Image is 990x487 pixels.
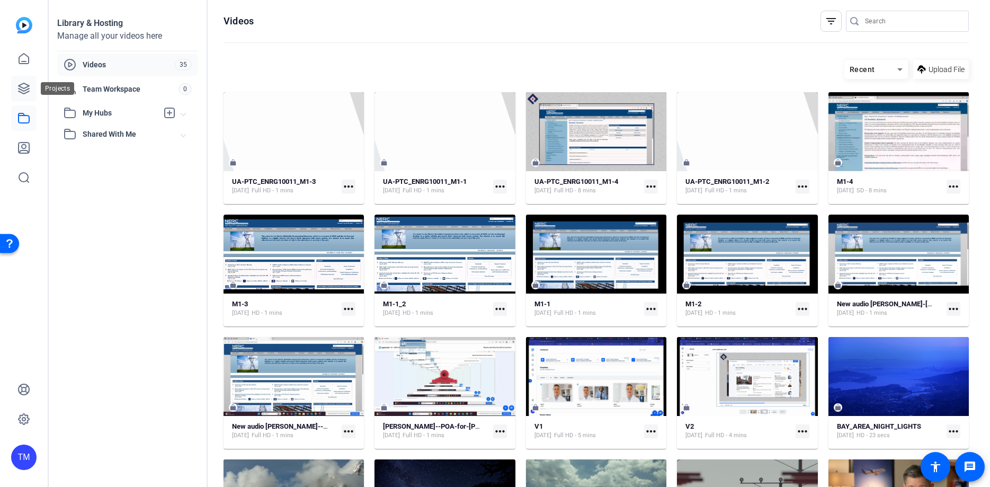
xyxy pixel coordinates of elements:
span: [DATE] [534,309,551,317]
h1: Videos [224,15,254,28]
a: UA-PTC_ENRG10011_M1-1[DATE]Full HD - 1 mins [383,178,488,195]
mat-icon: more_horiz [342,180,355,193]
mat-icon: more_horiz [947,424,960,438]
span: Full HD - 8 mins [554,187,596,195]
a: M1-2[DATE]HD - 1 mins [685,300,791,317]
span: Recent [850,65,875,74]
span: HD - 1 mins [403,309,433,317]
mat-icon: more_horiz [493,302,507,316]
span: [DATE] [685,309,702,317]
span: Full HD - 1 mins [403,431,444,440]
strong: M1-3 [232,300,248,308]
a: New audio [PERSON_NAME]--POA-for-[PERSON_NAME]--UAPTC-SOW-1-25-ENRG-10011-M1-1--NERC-Glossary-of-... [232,422,337,440]
mat-icon: more_horiz [644,424,658,438]
strong: New audio [PERSON_NAME]--POA-for-[PERSON_NAME]--UAPTC-SOW-1-25-ENRG-10011-M1-1--NERC-Glossary-of-... [232,422,701,430]
span: [DATE] [837,431,854,440]
strong: M1-1_2 [383,300,406,308]
mat-icon: more_horiz [796,424,809,438]
strong: V1 [534,422,543,430]
mat-expansion-panel-header: Shared With Me [57,123,198,145]
span: Team Workspace [83,84,179,94]
span: SD - 8 mins [857,187,887,195]
a: UA-PTC_ENRG10011_M1-4[DATE]Full HD - 8 mins [534,178,640,195]
span: HD - 1 mins [252,309,282,317]
span: Videos [83,59,175,70]
strong: M1-1 [534,300,550,308]
span: [DATE] [232,187,249,195]
span: Full HD - 1 mins [705,187,747,195]
strong: [PERSON_NAME]--POA-for-[PERSON_NAME]--UAPTC-SOW-1-25-ENRG-10011-M1-1--NERC-Glossary-of-Terms--175... [383,422,805,430]
img: blue-gradient.svg [16,17,32,33]
a: M1-3[DATE]HD - 1 mins [232,300,337,317]
span: 0 [179,83,192,95]
mat-icon: more_horiz [342,302,355,316]
span: [DATE] [837,187,854,195]
span: Full HD - 1 mins [252,187,293,195]
span: HD - 1 mins [857,309,887,317]
strong: UA-PTC_ENRG10011_M1-4 [534,178,618,185]
span: [DATE] [383,431,400,440]
div: Library & Hosting [57,17,198,30]
span: My Hubs [83,108,158,119]
span: Full HD - 1 mins [554,309,596,317]
a: New audio [PERSON_NAME]-[PERSON_NAME]-UAPTC-SOW-1-25-ENRG-10011-M1-2--Defined-Terms--175442525387... [837,300,942,317]
a: M1-1[DATE]Full HD - 1 mins [534,300,640,317]
span: Full HD - 1 mins [252,431,293,440]
a: M1-1_2[DATE]HD - 1 mins [383,300,488,317]
span: [DATE] [383,309,400,317]
strong: BAY_AREA_NIGHT_LIGHTS [837,422,921,430]
strong: M1-4 [837,178,853,185]
span: [DATE] [232,309,249,317]
strong: M1-2 [685,300,701,308]
span: Full HD - 4 mins [705,431,747,440]
strong: UA-PTC_ENRG10011_M1-3 [232,178,316,185]
a: M1-4[DATE]SD - 8 mins [837,178,942,195]
mat-icon: more_horiz [342,424,355,438]
a: V2[DATE]Full HD - 4 mins [685,422,791,440]
div: Projects [41,82,74,95]
mat-icon: accessibility [929,461,942,473]
strong: UA-PTC_ENRG10011_M1-2 [685,178,769,185]
mat-icon: more_horiz [796,180,809,193]
mat-icon: more_horiz [644,302,658,316]
mat-icon: more_horiz [493,180,507,193]
button: Upload File [913,60,969,79]
input: Search [865,15,960,28]
span: 35 [175,59,192,70]
strong: UA-PTC_ENRG10011_M1-1 [383,178,467,185]
span: Full HD - 5 mins [554,431,596,440]
span: [DATE] [383,187,400,195]
span: [DATE] [685,431,702,440]
a: UA-PTC_ENRG10011_M1-2[DATE]Full HD - 1 mins [685,178,791,195]
span: Full HD - 1 mins [403,187,444,195]
mat-icon: more_horiz [796,302,809,316]
span: Shared With Me [83,129,181,140]
div: Manage all your videos here [57,30,198,42]
mat-icon: filter_list [825,15,837,28]
mat-icon: more_horiz [947,302,960,316]
span: HD - 23 secs [857,431,890,440]
mat-icon: more_horiz [947,180,960,193]
a: BAY_AREA_NIGHT_LIGHTS[DATE]HD - 23 secs [837,422,942,440]
a: [PERSON_NAME]--POA-for-[PERSON_NAME]--UAPTC-SOW-1-25-ENRG-10011-M1-1--NERC-Glossary-of-Terms--175... [383,422,488,440]
div: TM [11,445,37,470]
span: [DATE] [685,187,702,195]
a: V1[DATE]Full HD - 5 mins [534,422,640,440]
span: [DATE] [534,187,551,195]
mat-icon: more_horiz [644,180,658,193]
mat-icon: message [964,461,976,473]
span: [DATE] [534,431,551,440]
span: Upload File [929,64,965,75]
span: [DATE] [837,309,854,317]
strong: V2 [685,422,694,430]
mat-icon: more_horiz [493,424,507,438]
a: UA-PTC_ENRG10011_M1-3[DATE]Full HD - 1 mins [232,178,337,195]
span: [DATE] [232,431,249,440]
mat-expansion-panel-header: My Hubs [57,102,198,123]
span: HD - 1 mins [705,309,736,317]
